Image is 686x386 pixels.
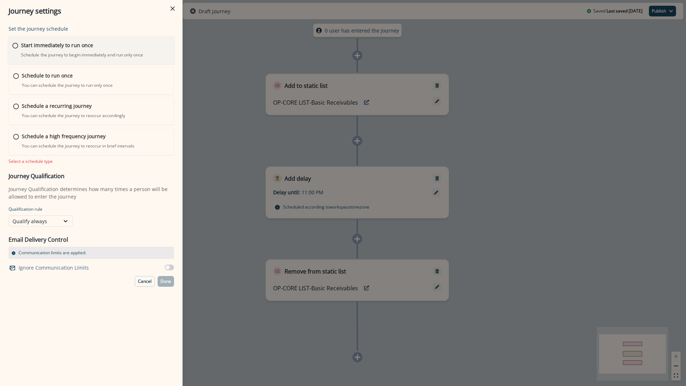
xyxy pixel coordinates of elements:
button: Close [167,3,178,14]
p: Qualification rule [9,206,174,212]
div: Select a schedule type [9,158,174,164]
button: Cancel [135,276,155,287]
p: Email Delivery Control [9,235,68,244]
p: Schedule a high frequency journey [22,132,106,140]
p: Set the journey schedule [9,25,174,32]
p: You can schedule the journey to reoccur in brief intervals [22,143,134,149]
p: Communication limits are applied. [19,250,86,256]
div: Journey settings [9,6,174,16]
p: Journey Qualification determines how many times a person will be allowed to enter the journey [9,185,174,200]
p: Schedule to run once [22,72,73,79]
p: Ignore Communication Limits [19,264,89,271]
p: You can schedule the journey to reoccur accordingly [22,112,125,119]
p: Cancel [138,279,152,284]
p: Schedule a recurring journey [22,102,92,110]
p: Start immediately to run once [21,41,93,49]
p: Schedule the journey to begin immediately and run only once [21,52,143,58]
p: Done [160,279,171,284]
p: You can schedule the journey to run only once [22,82,113,89]
h3: Journey Qualification [9,173,174,180]
div: Qualify always [12,217,56,225]
button: Done [158,276,174,287]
